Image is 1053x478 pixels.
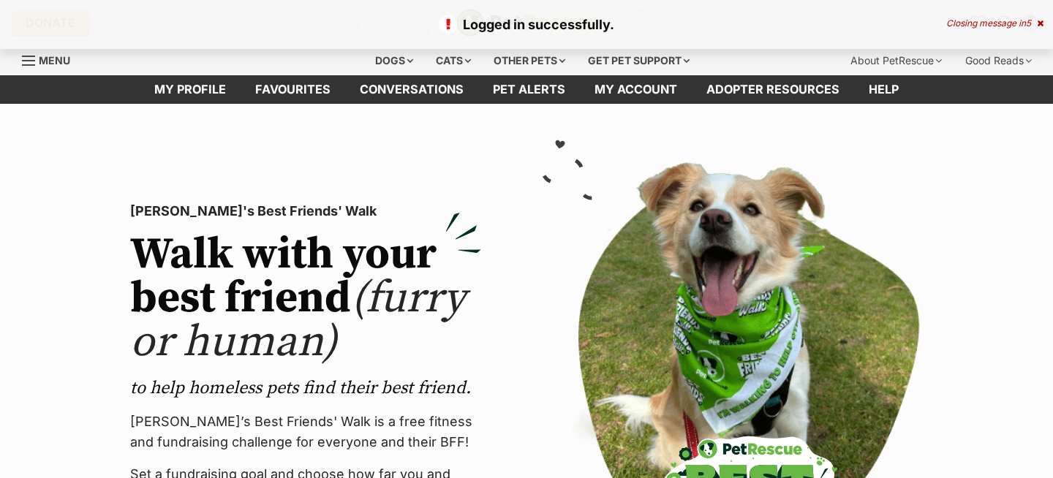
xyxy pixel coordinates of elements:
a: My profile [140,75,241,104]
div: About PetRescue [840,46,952,75]
span: (furry or human) [130,271,466,370]
a: conversations [345,75,478,104]
p: to help homeless pets find their best friend. [130,376,481,400]
h2: Walk with your best friend [130,233,481,365]
div: Cats [426,46,481,75]
span: Menu [39,54,70,67]
p: [PERSON_NAME]'s Best Friends' Walk [130,201,481,221]
a: My account [580,75,692,104]
div: Good Reads [955,46,1042,75]
div: Get pet support [578,46,700,75]
a: Pet alerts [478,75,580,104]
div: Dogs [365,46,423,75]
a: Favourites [241,75,345,104]
a: Adopter resources [692,75,854,104]
a: Menu [22,46,80,72]
div: Other pets [483,46,575,75]
p: [PERSON_NAME]’s Best Friends' Walk is a free fitness and fundraising challenge for everyone and t... [130,411,481,452]
a: Help [854,75,913,104]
